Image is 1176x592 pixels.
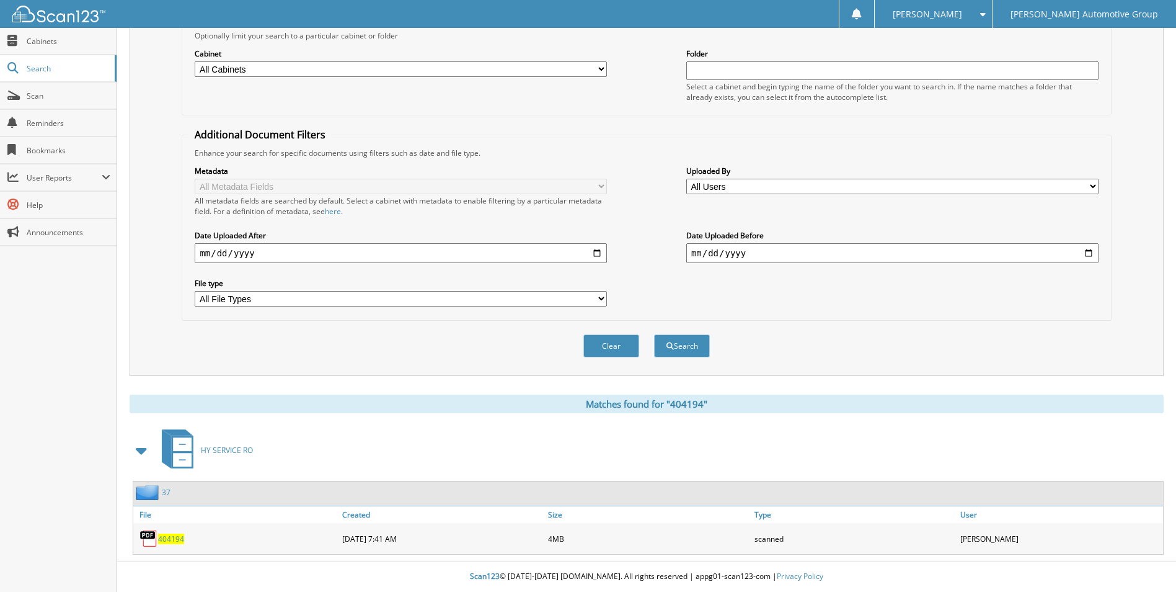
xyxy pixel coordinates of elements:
span: Announcements [27,227,110,238]
a: here [325,206,341,217]
a: Privacy Policy [777,571,823,581]
div: scanned [751,526,957,551]
div: Matches found for "404194" [130,395,1164,413]
label: File type [195,278,607,289]
div: © [DATE]-[DATE] [DOMAIN_NAME]. All rights reserved | appg01-scan123-com | [117,562,1176,592]
a: 37 [162,487,170,498]
img: scan123-logo-white.svg [12,6,105,22]
iframe: Chat Widget [1114,532,1176,592]
a: HY SERVICE RO [154,426,253,475]
span: HY SERVICE RO [201,445,253,455]
legend: Additional Document Filters [188,128,332,141]
div: All metadata fields are searched by default. Select a cabinet with metadata to enable filtering b... [195,195,607,217]
a: Size [545,506,751,523]
div: [DATE] 7:41 AM [339,526,545,551]
label: Uploaded By [686,166,1099,176]
input: end [686,243,1099,263]
label: Date Uploaded Before [686,230,1099,241]
label: Metadata [195,166,607,176]
a: User [957,506,1163,523]
div: [PERSON_NAME] [957,526,1163,551]
label: Date Uploaded After [195,230,607,241]
div: Enhance your search for specific documents using filters such as date and file type. [188,148,1104,158]
span: Search [27,63,108,74]
span: Scan [27,91,110,101]
label: Cabinet [195,48,607,59]
span: Bookmarks [27,145,110,156]
button: Search [654,334,710,357]
div: 4MB [545,526,751,551]
span: [PERSON_NAME] [893,11,962,18]
span: [PERSON_NAME] Automotive Group [1010,11,1158,18]
a: File [133,506,339,523]
span: Cabinets [27,36,110,47]
a: Created [339,506,545,523]
label: Folder [686,48,1099,59]
div: Optionally limit your search to a particular cabinet or folder [188,30,1104,41]
span: Scan123 [470,571,500,581]
span: User Reports [27,173,102,183]
input: start [195,243,607,263]
a: 404194 [158,534,184,544]
div: Select a cabinet and begin typing the name of the folder you want to search in. If the name match... [686,81,1099,102]
span: Reminders [27,118,110,128]
img: folder2.png [136,485,162,500]
span: Help [27,200,110,210]
button: Clear [583,334,639,357]
a: Type [751,506,957,523]
img: PDF.png [139,529,158,548]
